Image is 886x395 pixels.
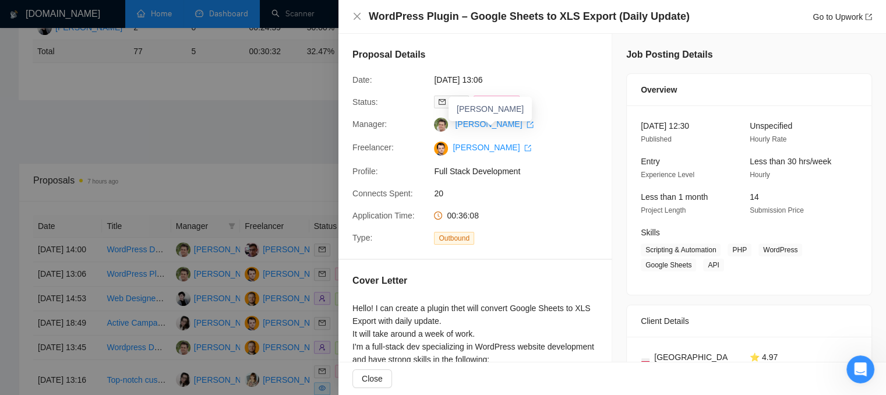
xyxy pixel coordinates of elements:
[846,355,874,383] iframe: Intercom live chat
[97,317,137,325] span: Messages
[758,244,802,256] span: WordPress
[641,206,686,214] span: Project Length
[125,19,148,42] img: Profile image for Mariia
[703,259,723,271] span: API
[457,104,524,114] span: [PERSON_NAME]
[641,157,660,166] span: Entry
[24,186,195,199] div: Send us a message
[434,142,448,156] img: c1FL0pBmPhvmCzg34OzzqNn6eD93WnmtAjKfYWgrY4GNQuJGZNuKqIirip3K68CRxc
[362,372,383,385] span: Close
[434,73,609,86] span: [DATE] 13:06
[434,211,442,220] span: clock-circle
[750,121,792,131] span: Unspecified
[865,13,872,20] span: export
[169,19,192,42] img: Profile image for Dima
[352,233,372,242] span: Type:
[641,171,694,179] span: Experience Level
[352,119,387,129] span: Manager:
[750,135,786,143] span: Hourly Rate
[352,97,378,107] span: Status:
[641,83,677,96] span: Overview
[641,259,696,271] span: Google Sheets
[641,192,708,202] span: Less than 1 month
[185,317,203,325] span: Help
[434,165,609,178] span: Full Stack Development
[626,48,712,62] h5: Job Posting Details
[369,9,690,24] h4: WordPress Plugin – Google Sheets to XLS Export (Daily Update)
[26,317,52,325] span: Home
[24,199,195,211] div: We typically reply in under a minute
[641,305,857,337] div: Client Details
[641,121,689,131] span: [DATE] 12:30
[750,157,831,166] span: Less than 30 hrs/week
[750,206,804,214] span: Submission Price
[641,228,660,237] span: Skills
[813,12,872,22] a: Go to Upworkexport
[455,119,534,129] a: [PERSON_NAME] export
[156,288,233,334] button: Help
[23,83,210,142] p: Hi [PERSON_NAME][EMAIL_ADDRESS][DOMAIN_NAME] 👋
[17,232,216,255] button: Search for help
[352,211,415,220] span: Application Time:
[453,143,531,152] a: [PERSON_NAME] export
[524,144,531,151] span: export
[24,238,94,250] span: Search for help
[447,211,479,220] span: 00:36:08
[352,143,394,152] span: Freelancer:
[750,352,778,362] span: ⭐ 4.97
[641,135,672,143] span: Published
[434,232,474,245] span: Outbound
[527,121,534,128] span: export
[12,177,221,221] div: Send us a messageWe typically reply in under a minute
[641,357,650,365] img: 🇵🇱
[352,75,372,84] span: Date:
[77,288,155,334] button: Messages
[434,187,609,200] span: 20
[654,351,731,376] span: [GEOGRAPHIC_DATA]
[24,264,195,289] div: ✅ How To: Connect your agency to [DOMAIN_NAME]
[352,48,425,62] h5: Proposal Details
[17,260,216,294] div: ✅ How To: Connect your agency to [DOMAIN_NAME]
[352,12,362,22] button: Close
[439,98,446,105] span: mail
[23,142,210,162] p: How can we help?
[352,167,378,176] span: Profile:
[641,244,721,256] span: Scripting & Automation
[147,19,170,42] img: Profile image for Viktor
[750,192,759,202] span: 14
[728,244,751,256] span: PHP
[352,369,392,388] button: Close
[750,171,770,179] span: Hourly
[352,189,413,198] span: Connects Spent:
[200,19,221,40] div: Close
[352,12,362,21] span: close
[23,22,42,41] img: logo
[352,274,407,288] h5: Cover Letter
